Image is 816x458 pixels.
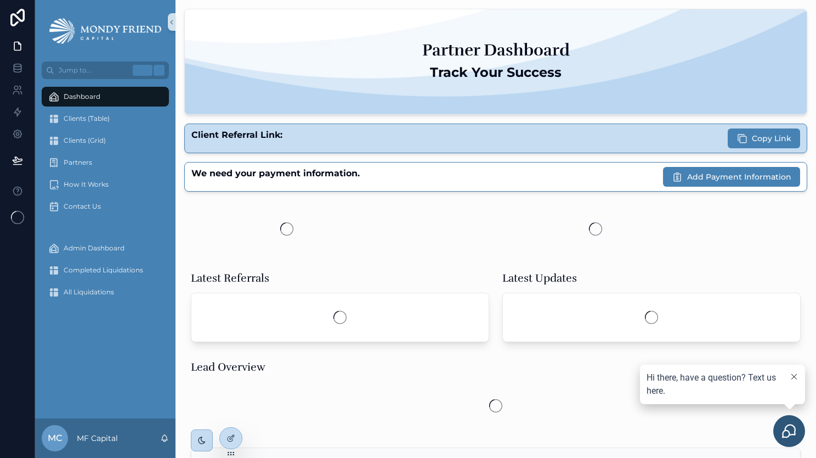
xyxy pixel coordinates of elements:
[687,171,791,182] span: Add Payment Information
[64,158,92,167] span: Partners
[42,175,169,194] a: How It Works
[35,79,175,316] div: scrollable content
[191,360,265,375] h1: Lead Overview
[64,92,100,101] span: Dashboard
[42,109,169,129] a: Clients (Table)
[42,131,169,150] a: Clients (Grid)
[42,282,169,302] a: All Liquidations
[191,42,800,59] h1: Partner Dashboard
[77,433,118,444] p: MF Capital
[42,62,169,79] button: Jump to...CtrlK
[191,167,360,180] strong: We need your payment information.
[42,87,169,107] a: Dashboard
[42,153,169,172] a: Partners
[155,66,163,75] span: K
[47,13,163,48] img: App logo
[42,197,169,216] a: Contact Us
[663,167,800,187] button: Add Payment Information
[728,129,800,148] button: Copy Link
[64,288,114,297] span: All Liquidations
[42,238,169,258] a: Admin Dashboard
[64,266,143,275] span: Completed Liquidations
[191,129,282,142] strong: Client Referral Link:
[64,114,110,123] span: Clients (Table)
[64,136,106,145] span: Clients (Grid)
[64,180,109,189] span: How It Works
[42,260,169,280] a: Completed Liquidations
[59,66,128,75] span: Jump to...
[64,244,124,253] span: Admin Dashboard
[48,432,62,445] span: MC
[133,65,152,76] span: Ctrl
[191,271,269,286] h1: Latest Referrals
[191,63,800,81] h2: Track Your Success
[64,202,101,211] span: Contact Us
[752,133,791,144] span: Copy Link
[502,271,577,286] h1: Latest Updates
